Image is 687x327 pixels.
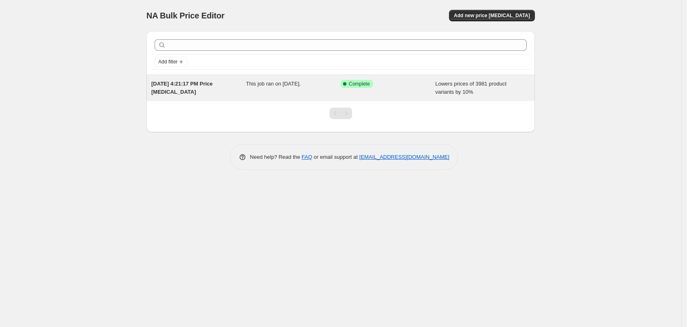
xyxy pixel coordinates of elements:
span: Complete [349,81,370,87]
span: Add filter [158,59,177,65]
button: Add new price [MEDICAL_DATA] [449,10,535,21]
a: FAQ [302,154,312,160]
span: Add new price [MEDICAL_DATA] [454,12,530,19]
span: Lowers prices of 3981 product variants by 10% [436,81,507,95]
button: Add filter [155,57,187,67]
span: This job ran on [DATE]. [246,81,301,87]
span: [DATE] 4:21:17 PM Price [MEDICAL_DATA] [151,81,213,95]
span: Need help? Read the [250,154,302,160]
nav: Pagination [330,108,352,119]
span: NA Bulk Price Editor [146,11,225,20]
span: or email support at [312,154,359,160]
a: [EMAIL_ADDRESS][DOMAIN_NAME] [359,154,449,160]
